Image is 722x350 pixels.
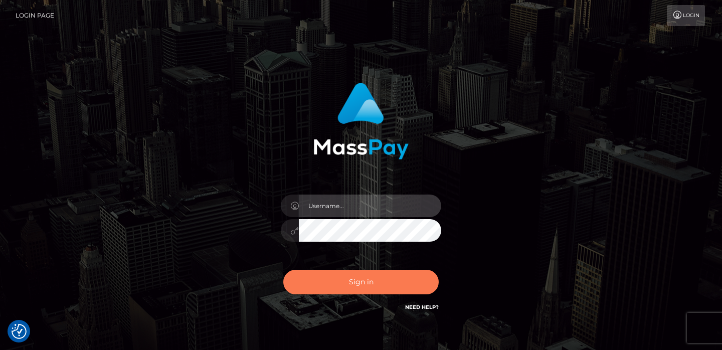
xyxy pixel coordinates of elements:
[405,304,439,310] a: Need Help?
[299,195,441,217] input: Username...
[283,270,439,294] button: Sign in
[16,5,54,26] a: Login Page
[667,5,705,26] a: Login
[12,324,27,339] button: Consent Preferences
[313,83,409,159] img: MassPay Login
[12,324,27,339] img: Revisit consent button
